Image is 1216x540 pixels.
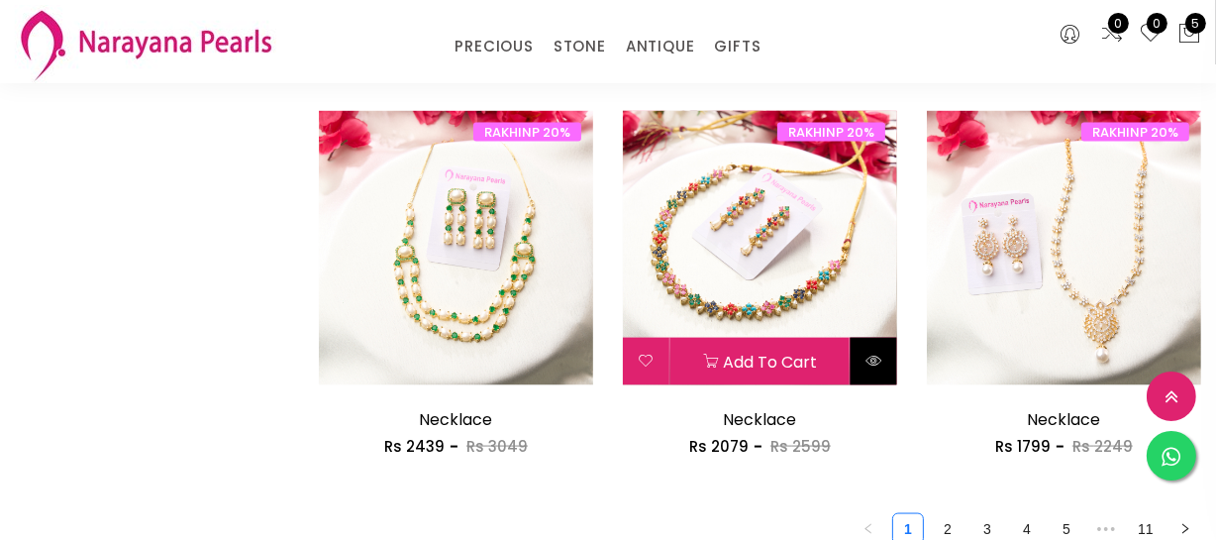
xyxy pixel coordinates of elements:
[384,436,445,457] span: Rs 2439
[626,32,695,61] a: ANTIQUE
[554,32,606,61] a: STONE
[862,523,874,535] span: left
[1139,22,1163,48] a: 0
[1081,123,1189,142] span: RAKHINP 20%
[770,436,831,457] span: Rs 2599
[770,63,826,84] span: Rs 1299
[693,63,749,84] span: Rs 1039
[466,436,528,457] span: Rs 3049
[689,436,749,457] span: Rs 2079
[1072,436,1133,457] span: Rs 2249
[777,123,885,142] span: RAKHINP 20%
[670,338,850,385] button: Add to cart
[1185,13,1206,34] span: 5
[1147,13,1167,34] span: 0
[995,436,1051,457] span: Rs 1799
[994,63,1051,84] span: Rs 1999
[1027,408,1100,431] a: Necklace
[1100,22,1124,48] a: 0
[473,123,581,142] span: RAKHINP 20%
[466,63,526,84] span: Rs 2799
[1072,63,1134,84] span: Rs 2499
[714,32,760,61] a: GIFTS
[1179,523,1191,535] span: right
[623,338,669,385] button: Add to wishlist
[386,63,445,84] span: Rs 2239
[1108,13,1129,34] span: 0
[455,32,533,61] a: PRECIOUS
[419,408,492,431] a: Necklace
[851,338,897,385] button: Quick View
[1177,22,1201,48] button: 5
[723,408,796,431] a: Necklace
